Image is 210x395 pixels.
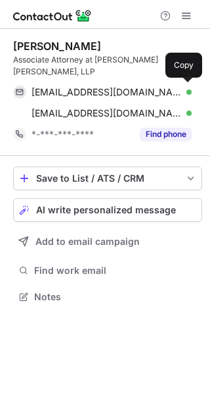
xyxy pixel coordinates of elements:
button: Notes [13,288,202,306]
button: save-profile-one-click [13,167,202,190]
button: AI write personalized message [13,198,202,222]
span: AI write personalized message [36,205,176,215]
div: Associate Attorney at [PERSON_NAME] [PERSON_NAME], LLP [13,54,202,78]
div: Save to List / ATS / CRM [36,173,179,184]
span: Add to email campaign [35,236,140,247]
button: Find work email [13,261,202,280]
span: Notes [34,291,197,303]
span: [EMAIL_ADDRESS][DOMAIN_NAME] [31,107,182,119]
span: [EMAIL_ADDRESS][DOMAIN_NAME] [31,86,182,98]
span: Find work email [34,265,197,276]
button: Reveal Button [140,128,192,141]
button: Add to email campaign [13,230,202,253]
div: [PERSON_NAME] [13,39,101,53]
img: ContactOut v5.3.10 [13,8,92,24]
